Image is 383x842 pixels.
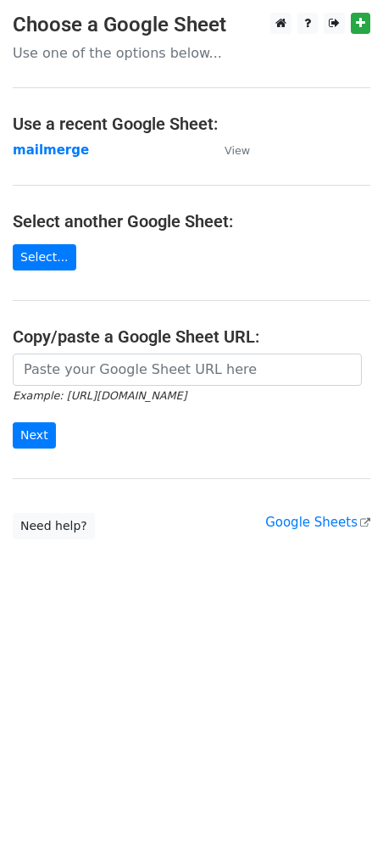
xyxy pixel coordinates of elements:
input: Next [13,422,56,449]
input: Paste your Google Sheet URL here [13,354,362,386]
h4: Use a recent Google Sheet: [13,114,370,134]
a: View [208,142,250,158]
p: Use one of the options below... [13,44,370,62]
small: Example: [URL][DOMAIN_NAME] [13,389,186,402]
h4: Select another Google Sheet: [13,211,370,231]
h3: Choose a Google Sheet [13,13,370,37]
a: mailmerge [13,142,89,158]
h4: Copy/paste a Google Sheet URL: [13,326,370,347]
small: View [225,144,250,157]
a: Google Sheets [265,515,370,530]
a: Need help? [13,513,95,539]
a: Select... [13,244,76,270]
